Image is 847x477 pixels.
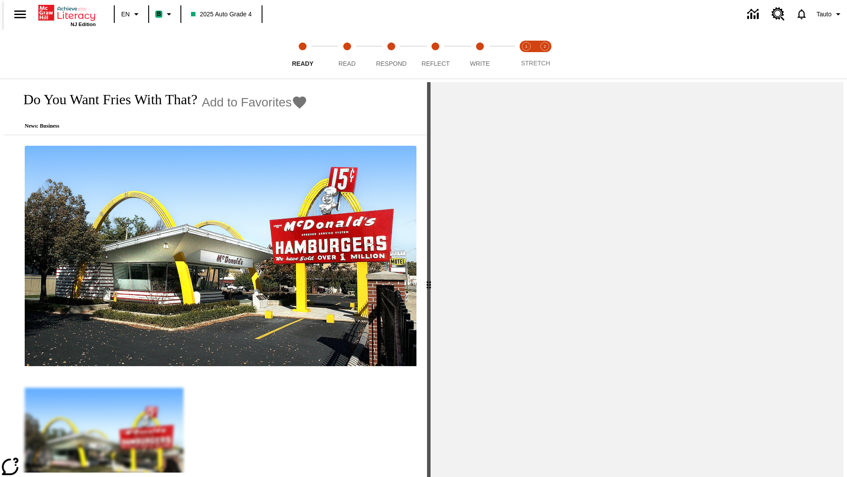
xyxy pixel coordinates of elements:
[543,44,546,49] text: 2
[4,82,427,473] div: reading
[202,95,292,110] span: Add to Favorites
[422,60,450,67] span: Reflect
[431,82,843,477] div: activity
[366,30,417,79] button: Respond step 3 of 5
[513,30,539,79] button: Stretch Read step 1 of 2
[410,30,461,79] button: Reflect step 4 of 5
[157,8,161,19] span: B
[38,3,96,27] div: Home
[71,22,96,27] span: NJ Edition
[338,60,356,67] span: Read
[454,30,506,79] button: Write step 5 of 5
[376,60,406,67] span: Respond
[742,2,766,26] a: Data Center
[25,146,416,367] img: One of the first McDonald's stores, with the iconic red sign and golden arches.
[7,1,33,27] button: Open side menu
[117,6,146,22] button: Language: EN, Select a language
[521,60,550,67] span: STRETCH
[121,10,130,19] span: EN
[292,60,314,67] span: Ready
[470,60,490,67] span: Write
[766,2,790,26] a: Resource Center, Will open in new tab
[14,123,307,129] p: News: Business
[202,95,307,110] button: Add to Favorites - Do You Want Fries With That?
[813,6,847,22] button: Profile/Settings
[152,6,178,22] button: Boost Class color is mint green. Change class color
[427,82,431,477] div: Press Enter or Spacebar and then press right and left arrow keys to move the slider
[14,91,197,108] h1: Do You Want Fries With That?
[790,3,813,26] a: Notifications
[817,10,832,19] span: Tauto
[525,44,527,49] text: 1
[532,30,558,79] button: Stretch Respond step 2 of 2
[321,30,372,79] button: Read step 2 of 5
[277,30,328,79] button: Ready step 1 of 5
[191,10,252,19] span: 2025 Auto Grade 4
